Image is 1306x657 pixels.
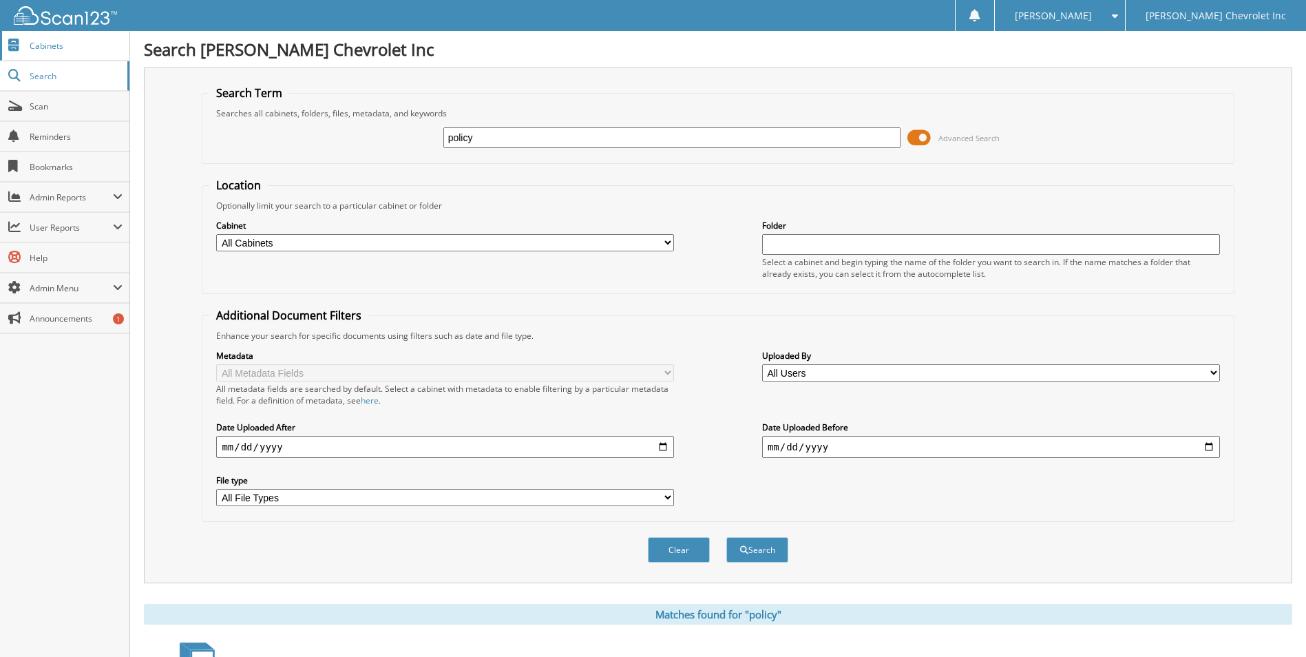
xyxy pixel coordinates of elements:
[209,308,368,323] legend: Additional Document Filters
[30,282,113,294] span: Admin Menu
[648,537,710,563] button: Clear
[30,101,123,112] span: Scan
[30,313,123,324] span: Announcements
[209,85,289,101] legend: Search Term
[216,436,674,458] input: start
[216,220,674,231] label: Cabinet
[113,313,124,324] div: 1
[762,421,1220,433] label: Date Uploaded Before
[1237,591,1306,657] iframe: Chat Widget
[216,383,674,406] div: All metadata fields are searched by default. Select a cabinet with metadata to enable filtering b...
[144,38,1292,61] h1: Search [PERSON_NAME] Chevrolet Inc
[209,330,1226,342] div: Enhance your search for specific documents using filters such as date and file type.
[216,474,674,486] label: File type
[762,256,1220,280] div: Select a cabinet and begin typing the name of the folder you want to search in. If the name match...
[30,222,113,233] span: User Reports
[30,161,123,173] span: Bookmarks
[1146,12,1286,20] span: [PERSON_NAME] Chevrolet Inc
[209,200,1226,211] div: Optionally limit your search to a particular cabinet or folder
[209,178,268,193] legend: Location
[726,537,788,563] button: Search
[1015,12,1092,20] span: [PERSON_NAME]
[216,421,674,433] label: Date Uploaded After
[30,131,123,143] span: Reminders
[14,6,117,25] img: scan123-logo-white.svg
[762,350,1220,362] label: Uploaded By
[938,133,1000,143] span: Advanced Search
[216,350,674,362] label: Metadata
[30,70,120,82] span: Search
[30,252,123,264] span: Help
[30,40,123,52] span: Cabinets
[30,191,113,203] span: Admin Reports
[209,107,1226,119] div: Searches all cabinets, folders, files, metadata, and keywords
[361,395,379,406] a: here
[144,604,1292,625] div: Matches found for "policy"
[762,220,1220,231] label: Folder
[762,436,1220,458] input: end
